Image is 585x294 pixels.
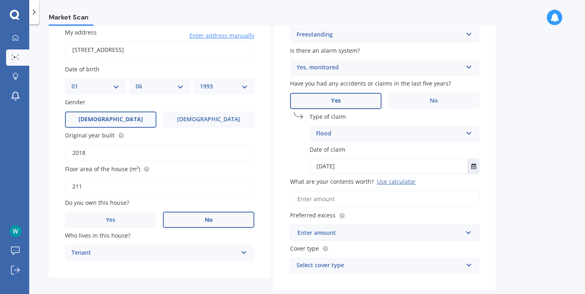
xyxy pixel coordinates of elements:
[65,199,129,206] span: Do you own this house?
[468,159,479,174] button: Select date
[205,217,213,223] span: No
[297,30,462,40] div: Freestanding
[9,225,22,237] img: ACg8ocJhAuTknMO9-fCRkzE432sNxXNJdOESPiv8e5J01bPldatYqw=s96-c
[65,28,97,36] span: My address
[316,129,462,139] div: Flood
[310,146,345,153] span: Date of claim
[49,13,93,24] span: Market Scan
[290,191,479,208] input: Enter amount
[65,178,254,195] input: Enter floor area
[177,116,240,123] span: [DEMOGRAPHIC_DATA]
[377,178,416,185] div: Use calculator
[297,261,462,270] div: Select cover type
[290,178,374,185] span: What are your contents worth?
[106,217,115,223] span: Yes
[65,65,100,73] span: Date of birth
[78,116,143,123] span: [DEMOGRAPHIC_DATA]
[430,97,438,104] span: No
[297,228,462,237] div: Enter amount
[65,131,115,139] span: Original year built
[310,113,346,120] span: Type of claim
[290,47,360,54] span: Is there an alarm system?
[297,63,462,73] div: Yes, monitored
[65,232,130,240] span: Who lives in this house?
[331,97,341,104] span: Yes
[189,32,254,40] span: Enter address manually
[290,80,451,88] span: Have you had any accidents or claims in the last five years?
[65,165,140,173] span: Floor area of the house (m²)
[290,245,319,252] span: Cover type
[71,248,237,258] div: Tenant
[65,41,254,58] input: Enter address
[65,144,254,161] input: Enter year
[65,99,85,106] span: Gender
[290,212,336,219] span: Preferred excess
